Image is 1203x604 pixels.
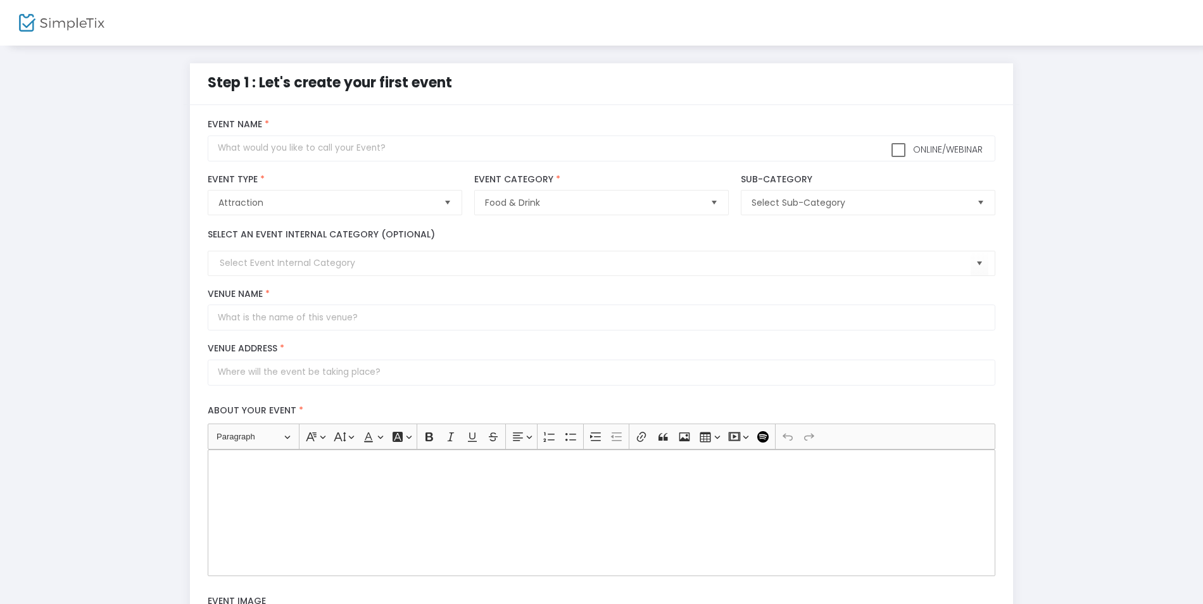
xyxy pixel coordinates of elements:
[972,191,990,215] button: Select
[218,196,433,209] span: Attraction
[485,196,700,209] span: Food & Drink
[910,143,983,156] span: Online/Webinar
[208,360,995,386] input: Where will the event be taking place?
[202,398,1002,424] label: About your event
[752,196,966,209] span: Select Sub-Category
[208,228,435,241] label: Select an event internal category (optional)
[220,256,970,270] input: Select Event Internal Category
[208,450,995,576] div: Rich Text Editor, main
[208,135,995,161] input: What would you like to call your Event?
[705,191,723,215] button: Select
[211,427,296,446] button: Paragraph
[741,174,995,186] label: Sub-Category
[971,251,988,277] button: Select
[474,174,728,186] label: Event Category
[208,73,452,92] span: Step 1 : Let's create your first event
[208,174,462,186] label: Event Type
[217,429,282,444] span: Paragraph
[208,305,995,330] input: What is the name of this venue?
[208,289,995,300] label: Venue Name
[208,424,995,449] div: Editor toolbar
[208,119,995,130] label: Event Name
[439,191,457,215] button: Select
[208,343,995,355] label: Venue Address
